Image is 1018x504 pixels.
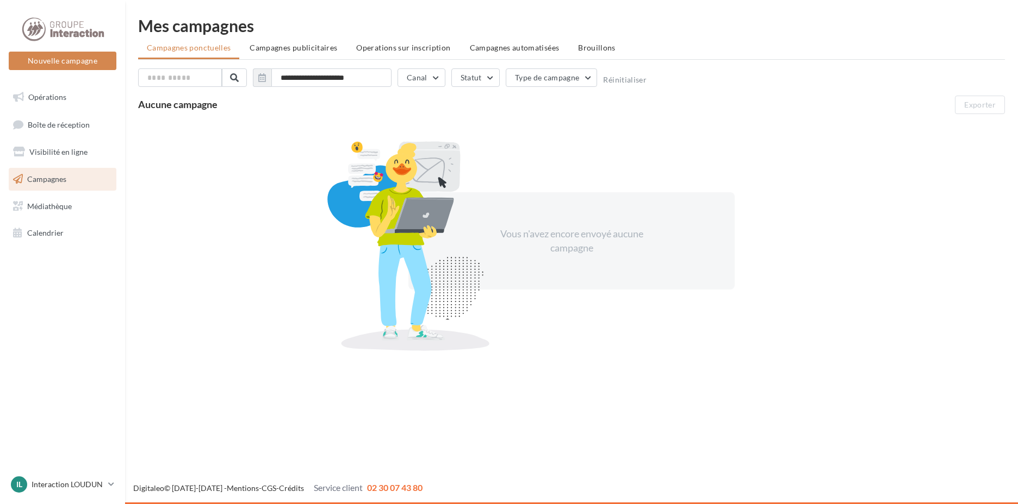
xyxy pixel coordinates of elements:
span: Campagnes [27,174,66,184]
a: Opérations [7,86,119,109]
span: Brouillons [578,43,616,52]
a: Mentions [227,483,259,493]
span: Campagnes automatisées [470,43,560,52]
span: Boîte de réception [28,119,90,129]
button: Nouvelle campagne [9,52,116,70]
span: © [DATE]-[DATE] - - - [133,483,423,493]
button: Exporter [955,96,1005,114]
span: Operations sur inscription [356,43,450,52]
span: Aucune campagne [138,98,218,110]
span: IL [16,479,22,490]
button: Canal [398,68,445,87]
button: Type de campagne [506,68,598,87]
span: Visibilité en ligne [29,147,88,156]
a: Boîte de réception [7,113,119,136]
a: Crédits [279,483,304,493]
span: Campagnes publicitaires [250,43,337,52]
div: Vous n'avez encore envoyé aucune campagne [478,227,665,255]
a: Campagnes [7,168,119,191]
span: 02 30 07 43 80 [367,482,423,493]
a: Calendrier [7,222,119,244]
button: Réinitialiser [603,75,647,84]
div: Mes campagnes [138,17,1005,34]
a: Digitaleo [133,483,164,493]
p: Interaction LOUDUN [32,479,104,490]
span: Calendrier [27,228,64,237]
span: Service client [314,482,363,493]
a: Visibilité en ligne [7,141,119,163]
button: Statut [451,68,500,87]
a: CGS [262,483,276,493]
a: IL Interaction LOUDUN [9,474,116,495]
span: Opérations [28,92,66,102]
a: Médiathèque [7,195,119,218]
span: Médiathèque [27,201,72,210]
